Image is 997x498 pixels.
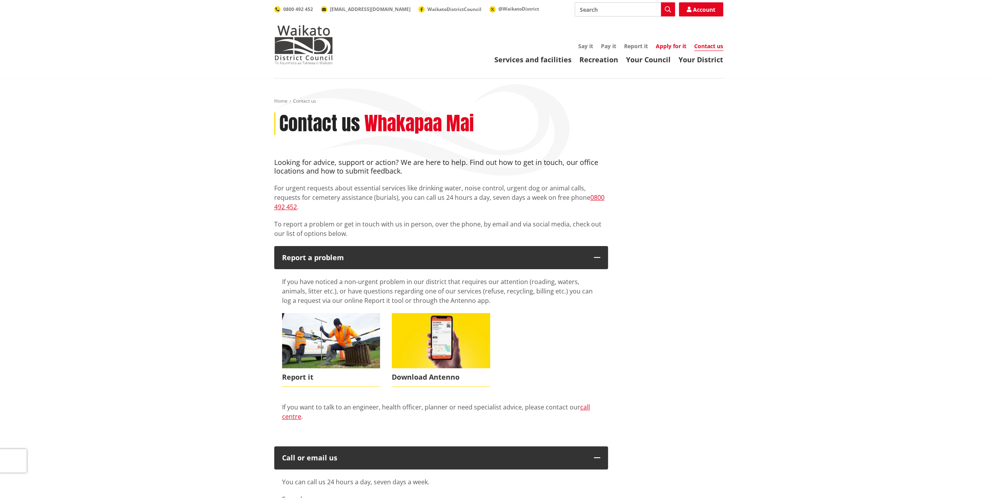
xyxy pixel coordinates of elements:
[282,313,380,386] a: Report it
[418,6,481,13] a: WaikatoDistrictCouncil
[498,5,539,12] span: @WaikatoDistrict
[283,6,313,13] span: 0800 492 452
[274,6,313,13] a: 0800 492 452
[282,368,380,386] span: Report it
[601,42,616,50] a: Pay it
[274,98,723,105] nav: breadcrumb
[694,42,723,51] a: Contact us
[274,219,608,238] p: To report a problem or get in touch with us in person, over the phone, by email and via social me...
[274,98,288,104] a: Home
[274,25,333,64] img: Waikato District Council - Te Kaunihera aa Takiwaa o Waikato
[624,42,648,50] a: Report it
[274,446,608,470] button: Call or email us
[392,313,490,368] img: Antenno
[578,42,593,50] a: Say it
[282,454,586,462] div: Call or email us
[321,6,411,13] a: [EMAIL_ADDRESS][DOMAIN_NAME]
[626,55,671,64] a: Your Council
[293,98,316,104] span: Contact us
[656,42,686,50] a: Apply for it
[392,313,490,386] a: Download Antenno
[274,183,608,212] p: For urgent requests about essential services like drinking water, noise control, urgent dog or an...
[489,5,539,12] a: @WaikatoDistrict
[282,477,600,487] p: You can call us 24 hours a day, seven days a week.
[961,465,989,493] iframe: Messenger Launcher
[282,403,590,421] a: call centre
[364,112,474,135] h2: Whakapaa Mai
[679,2,723,16] a: Account
[579,55,618,64] a: Recreation
[282,277,593,305] span: If you have noticed a non-urgent problem in our district that requires our attention (roading, wa...
[274,193,604,211] a: 0800 492 452
[282,313,380,368] img: Report it
[274,158,608,175] h4: Looking for advice, support or action? We are here to help. Find out how to get in touch, our off...
[494,55,572,64] a: Services and facilities
[427,6,481,13] span: WaikatoDistrictCouncil
[282,254,586,262] p: Report a problem
[575,2,675,16] input: Search input
[279,112,360,135] h1: Contact us
[274,246,608,270] button: Report a problem
[679,55,723,64] a: Your District
[330,6,411,13] span: [EMAIL_ADDRESS][DOMAIN_NAME]
[282,402,600,431] div: If you want to talk to an engineer, health officer, planner or need specialist advice, please con...
[392,368,490,386] span: Download Antenno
